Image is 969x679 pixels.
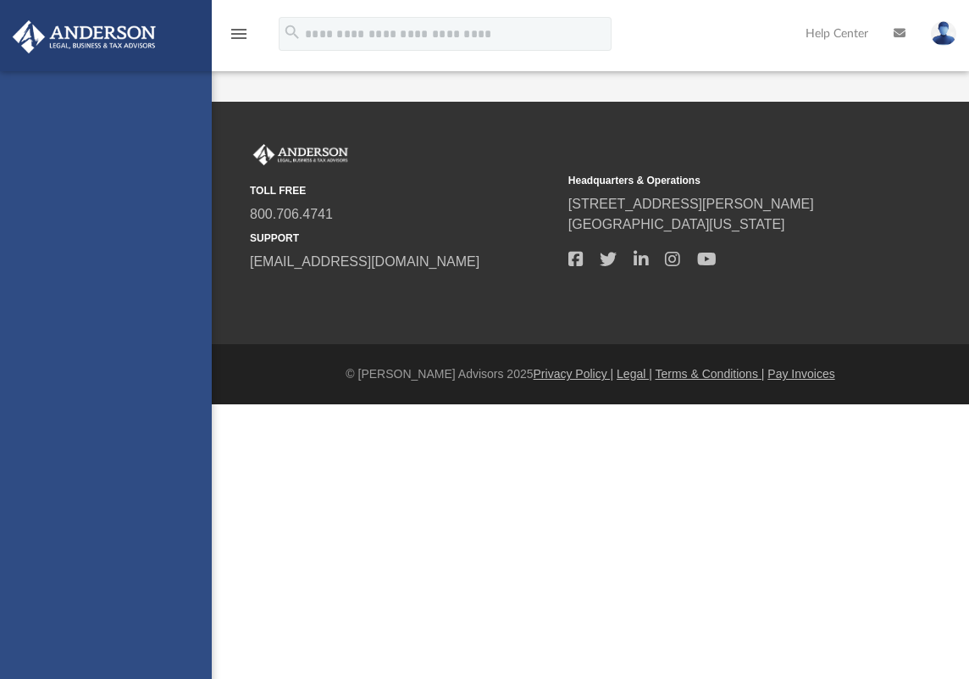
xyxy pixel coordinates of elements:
[767,367,834,381] a: Pay Invoices
[250,144,352,166] img: Anderson Advisors Platinum Portal
[250,254,479,269] a: [EMAIL_ADDRESS][DOMAIN_NAME]
[534,367,614,381] a: Privacy Policy |
[568,197,814,211] a: [STREET_ADDRESS][PERSON_NAME]
[568,217,785,231] a: [GEOGRAPHIC_DATA][US_STATE]
[617,367,652,381] a: Legal |
[250,207,333,221] a: 800.706.4741
[250,231,556,246] small: SUPPORT
[229,32,249,44] a: menu
[212,365,969,383] div: © [PERSON_NAME] Advisors 2025
[656,367,765,381] a: Terms & Conditions |
[568,173,875,188] small: Headquarters & Operations
[229,24,249,44] i: menu
[931,21,956,46] img: User Pic
[250,183,556,198] small: TOLL FREE
[8,20,161,53] img: Anderson Advisors Platinum Portal
[283,23,302,42] i: search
